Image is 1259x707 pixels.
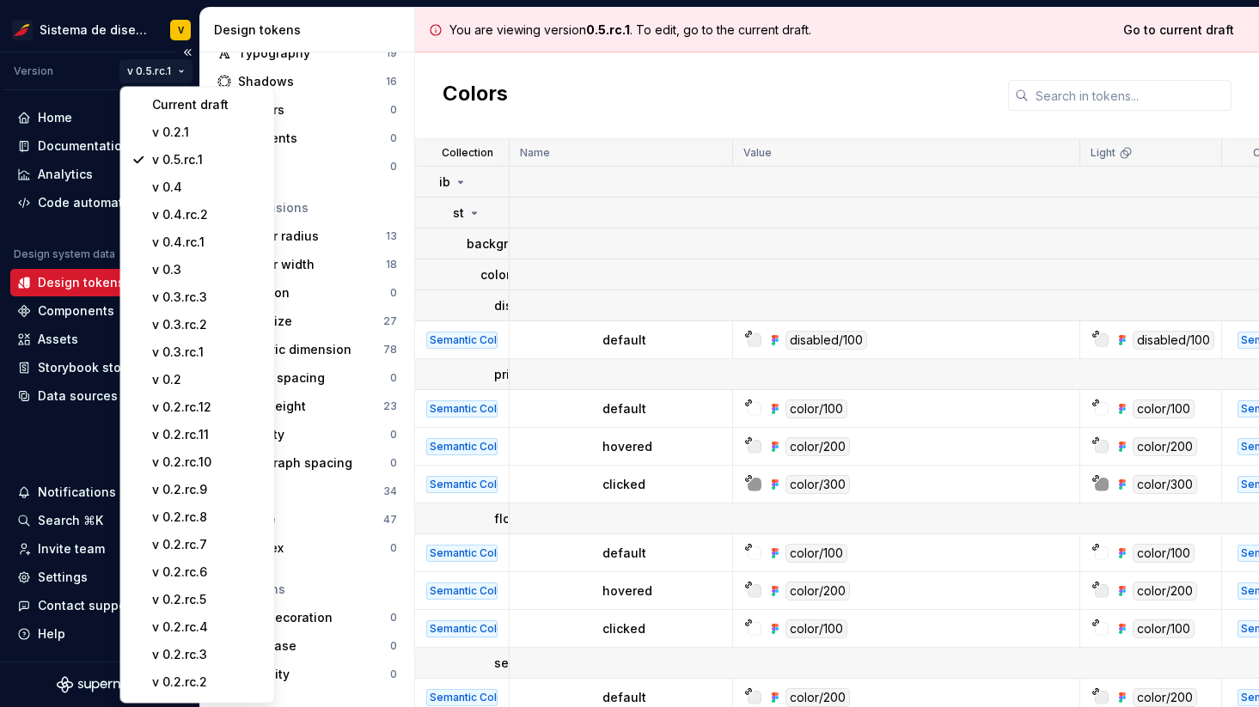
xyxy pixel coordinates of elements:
[152,289,264,306] div: v 0.3.rc.3
[152,646,264,663] div: v 0.2.rc.3
[152,151,264,168] div: v 0.5.rc.1
[152,399,264,416] div: v 0.2.rc.12
[152,371,264,388] div: v 0.2
[152,591,264,608] div: v 0.2.rc.5
[152,206,264,223] div: v 0.4.rc.2
[152,316,264,333] div: v 0.3.rc.2
[152,673,264,691] div: v 0.2.rc.2
[152,124,264,141] div: v 0.2.1
[152,619,264,636] div: v 0.2.rc.4
[152,179,264,196] div: v 0.4
[152,536,264,553] div: v 0.2.rc.7
[152,234,264,251] div: v 0.4.rc.1
[152,96,264,113] div: Current draft
[152,509,264,526] div: v 0.2.rc.8
[152,481,264,498] div: v 0.2.rc.9
[152,564,264,581] div: v 0.2.rc.6
[152,454,264,471] div: v 0.2.rc.10
[152,344,264,361] div: v 0.3.rc.1
[152,426,264,443] div: v 0.2.rc.11
[152,261,264,278] div: v 0.3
